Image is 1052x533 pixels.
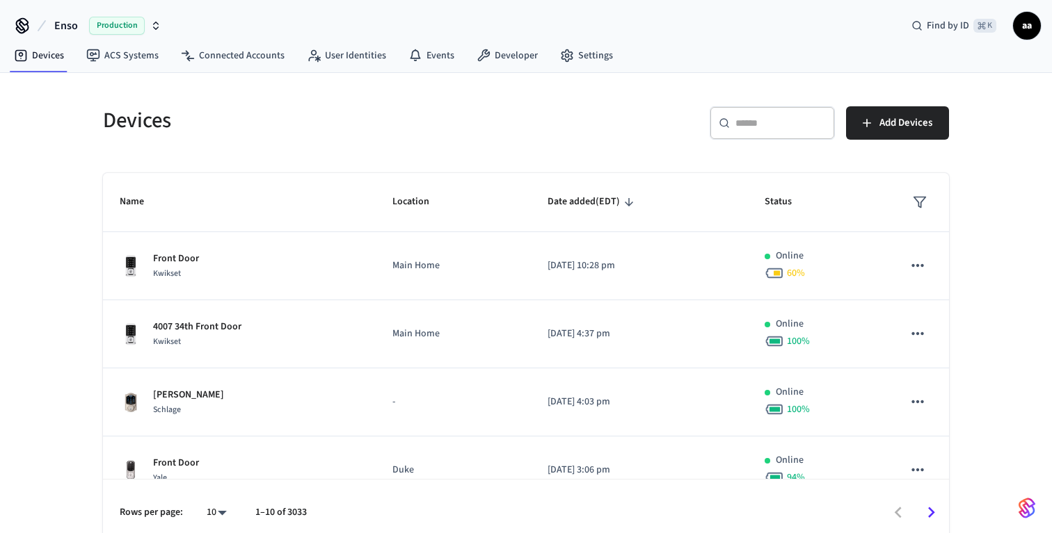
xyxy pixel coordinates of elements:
[765,191,810,213] span: Status
[846,106,949,140] button: Add Devices
[548,327,732,341] p: [DATE] 4:37 pm
[153,336,181,347] span: Kwikset
[170,43,296,68] a: Connected Accounts
[153,472,167,484] span: Yale
[120,505,183,520] p: Rows per page:
[900,13,1007,38] div: Find by ID⌘ K
[776,317,804,331] p: Online
[548,191,638,213] span: Date added(EDT)
[153,388,224,402] p: [PERSON_NAME]
[120,459,142,482] img: Yale Assure Touchscreen Wifi Smart Lock, Satin Nickel, Front
[548,463,732,477] p: [DATE] 3:06 pm
[103,106,518,135] h5: Devices
[927,19,969,33] span: Find by ID
[153,252,199,266] p: Front Door
[153,268,181,279] span: Kwikset
[787,334,810,348] span: 100 %
[787,470,805,484] span: 94 %
[200,502,233,523] div: 10
[397,43,465,68] a: Events
[120,191,162,213] span: Name
[879,114,932,132] span: Add Devices
[75,43,170,68] a: ACS Systems
[255,505,307,520] p: 1–10 of 3033
[296,43,397,68] a: User Identities
[153,320,241,334] p: 4007 34th Front Door
[392,191,447,213] span: Location
[120,255,142,277] img: Kwikset Halo Touchscreen Wifi Enabled Smart Lock, Polished Chrome, Front
[1013,12,1041,40] button: aa
[465,43,549,68] a: Developer
[392,327,514,341] p: Main Home
[776,385,804,400] p: Online
[973,19,996,33] span: ⌘ K
[89,17,145,35] span: Production
[153,456,199,470] p: Front Door
[153,404,181,416] span: Schlage
[3,43,75,68] a: Devices
[392,463,514,477] p: Duke
[1014,13,1039,38] span: aa
[392,259,514,273] p: Main Home
[776,249,804,263] p: Online
[392,395,514,409] p: -
[120,323,142,345] img: Kwikset Halo Touchscreen Wifi Enabled Smart Lock, Polished Chrome, Front
[54,17,78,34] span: Enso
[787,402,810,416] span: 100 %
[549,43,624,68] a: Settings
[1019,497,1035,519] img: SeamLogoGradient.69752ec5.svg
[120,391,142,413] img: Schlage Sense Smart Deadbolt with Camelot Trim, Front
[548,259,732,273] p: [DATE] 10:28 pm
[776,453,804,468] p: Online
[787,266,805,280] span: 60 %
[548,395,732,409] p: [DATE] 4:03 pm
[915,496,948,529] button: Go to next page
